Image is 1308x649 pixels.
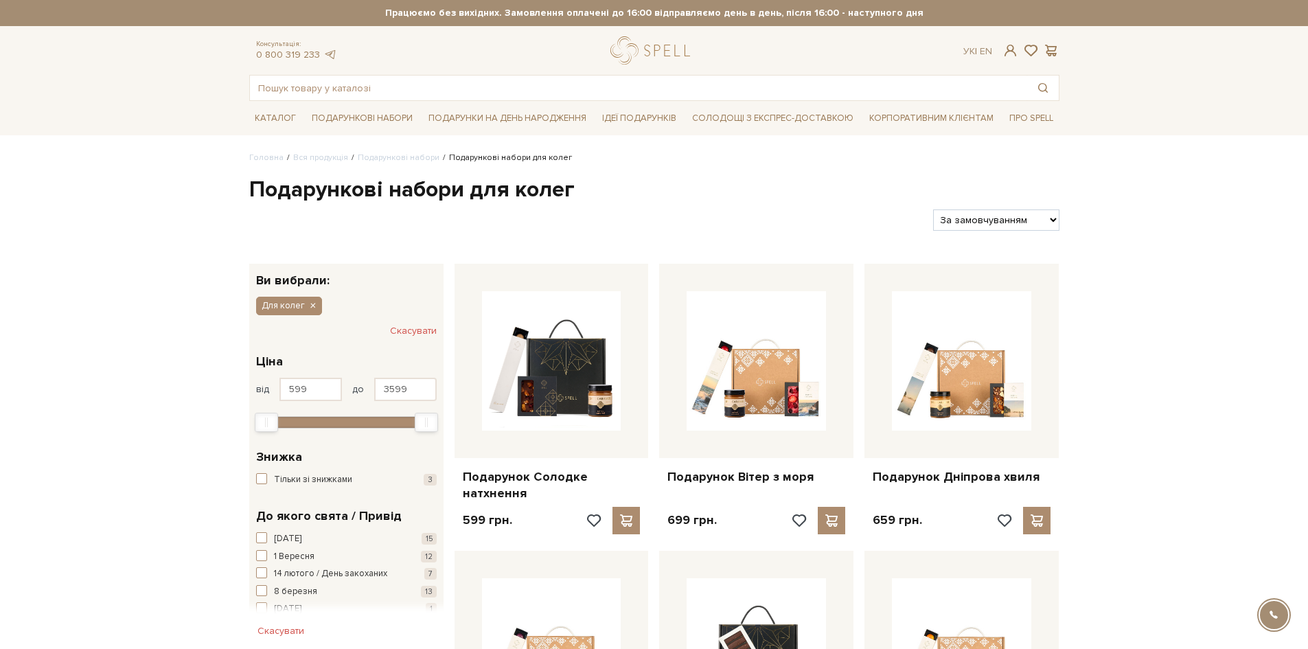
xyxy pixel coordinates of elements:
[250,76,1027,100] input: Пошук товару у каталозі
[980,45,992,57] a: En
[293,152,348,163] a: Вся продукція
[256,550,437,564] button: 1 Вересня 12
[424,474,437,486] span: 3
[667,512,717,528] p: 699 грн.
[352,383,364,396] span: до
[256,567,437,581] button: 14 лютого / День закоханих 7
[423,108,592,129] a: Подарунки на День народження
[249,264,444,286] div: Ви вибрали:
[256,585,437,599] button: 8 березня 13
[249,176,1059,205] h1: Подарункові набори для колег
[249,108,301,129] a: Каталог
[421,586,437,597] span: 13
[274,602,301,616] span: [DATE]
[374,378,437,401] input: Ціна
[687,106,859,130] a: Солодощі з експрес-доставкою
[421,551,437,562] span: 12
[249,620,312,642] button: Скасувати
[255,413,278,432] div: Min
[306,108,418,129] a: Подарункові набори
[274,473,352,487] span: Тільки зі знижками
[975,45,977,57] span: |
[256,297,322,315] button: Для колег
[262,299,305,312] span: Для колег
[249,7,1059,19] strong: Працюємо без вихідних. Замовлення оплачені до 16:00 відправляємо день в день, після 16:00 - насту...
[358,152,439,163] a: Подарункові набори
[873,469,1051,485] a: Подарунок Дніпрова хвиля
[390,320,437,342] button: Скасувати
[256,40,337,49] span: Консультація:
[439,152,572,164] li: Подарункові набори для колег
[597,108,682,129] a: Ідеї подарунків
[873,512,922,528] p: 659 грн.
[963,45,992,58] div: Ук
[274,585,317,599] span: 8 березня
[415,413,438,432] div: Max
[1027,76,1059,100] button: Пошук товару у каталозі
[249,152,284,163] a: Головна
[323,49,337,60] a: telegram
[274,550,314,564] span: 1 Вересня
[256,532,437,546] button: [DATE] 15
[256,448,302,466] span: Знижка
[256,352,283,371] span: Ціна
[256,602,437,616] button: [DATE] 1
[1004,108,1059,129] a: Про Spell
[422,533,437,545] span: 15
[424,568,437,580] span: 7
[256,507,402,525] span: До якого свята / Привід
[256,49,320,60] a: 0 800 319 233
[279,378,342,401] input: Ціна
[274,567,387,581] span: 14 лютого / День закоханих
[256,383,269,396] span: від
[610,36,696,65] a: logo
[426,603,437,615] span: 1
[463,469,641,501] a: Подарунок Солодке натхнення
[667,469,845,485] a: Подарунок Вітер з моря
[463,512,512,528] p: 599 грн.
[256,473,437,487] button: Тільки зі знижками 3
[864,108,999,129] a: Корпоративним клієнтам
[274,532,301,546] span: [DATE]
